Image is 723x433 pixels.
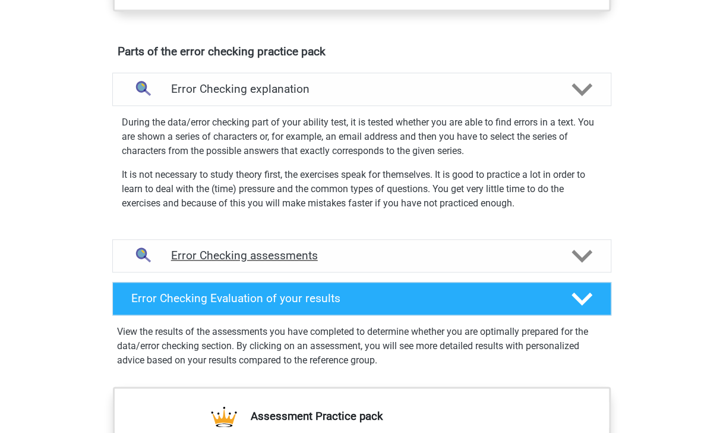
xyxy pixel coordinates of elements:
h4: Parts of the error checking practice pack [118,45,606,58]
a: explanations Error Checking explanation [108,73,616,106]
h4: Error Checking Evaluation of your results [131,291,552,305]
a: assessments Error Checking assessments [108,239,616,272]
p: During the data/error checking part of your ability test, it is tested whether you are able to fi... [122,115,602,158]
img: error checking assessments [127,241,157,271]
p: View the results of the assessments you have completed to determine whether you are optimally pre... [117,325,607,368]
img: error checking explanations [127,74,157,105]
h4: Error Checking explanation [171,82,552,96]
a: Error Checking Evaluation of your results [108,282,616,315]
h4: Error Checking assessments [171,249,552,262]
p: It is not necessary to study theory first, the exercises speak for themselves. It is good to prac... [122,168,602,211]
